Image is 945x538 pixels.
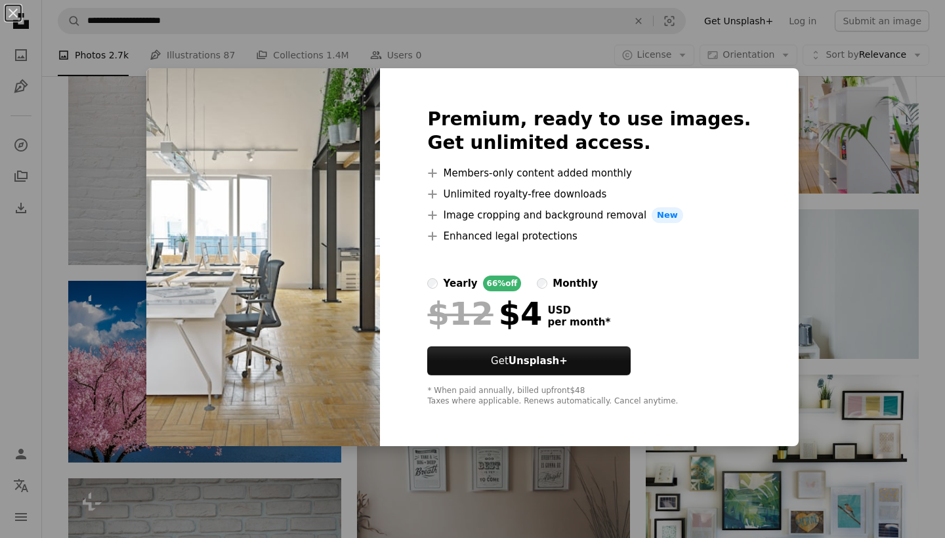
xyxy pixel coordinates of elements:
[427,297,493,331] span: $12
[427,228,751,244] li: Enhanced legal protections
[483,276,522,291] div: 66% off
[427,186,751,202] li: Unlimited royalty-free downloads
[427,165,751,181] li: Members-only content added monthly
[443,276,477,291] div: yearly
[427,207,751,223] li: Image cropping and background removal
[537,278,547,289] input: monthly
[652,207,683,223] span: New
[427,386,751,407] div: * When paid annually, billed upfront $48 Taxes where applicable. Renews automatically. Cancel any...
[146,68,380,446] img: premium_photo-1661964473096-90ef8ca12e5d
[427,346,631,375] button: GetUnsplash+
[427,297,542,331] div: $4
[547,316,610,328] span: per month *
[553,276,598,291] div: monthly
[427,108,751,155] h2: Premium, ready to use images. Get unlimited access.
[427,278,438,289] input: yearly66%off
[547,304,610,316] span: USD
[509,355,568,367] strong: Unsplash+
